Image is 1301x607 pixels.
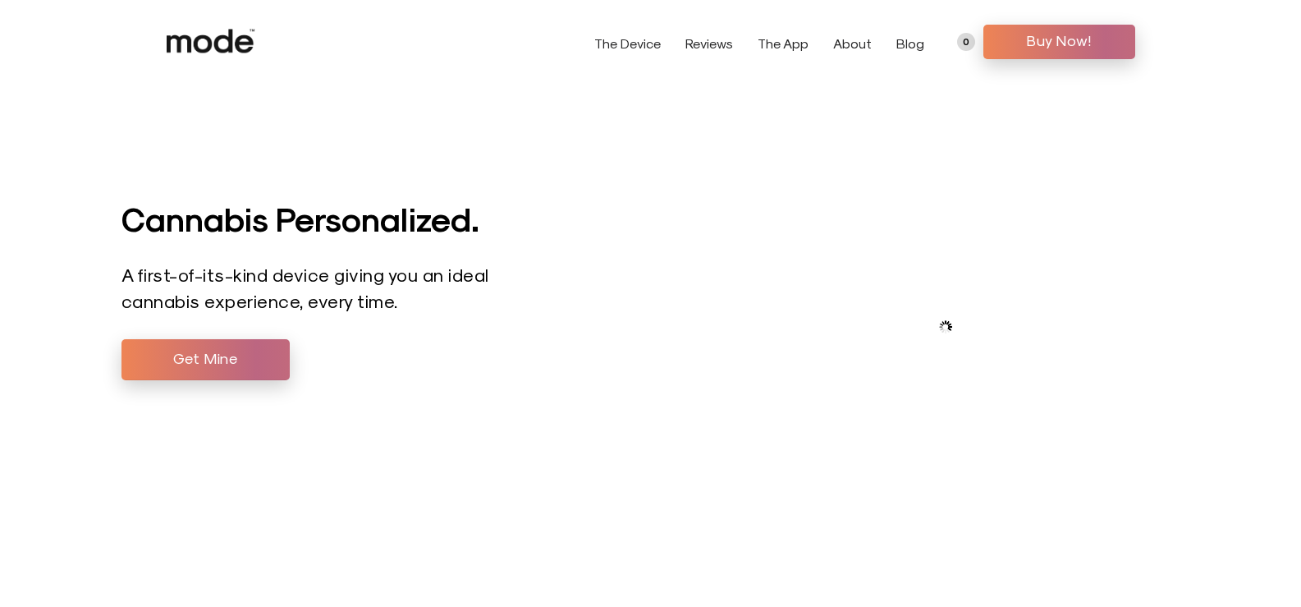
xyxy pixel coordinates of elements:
p: A first-of-its-kind device giving you an ideal cannabis experience, every time. [121,262,495,315]
a: Reviews [685,35,733,51]
span: Buy Now! [996,28,1123,53]
a: The Device [594,35,661,51]
span: Get Mine [134,346,277,370]
a: Blog [896,35,924,51]
a: Buy Now! [983,25,1135,59]
h1: Cannabis Personalized. [121,198,634,237]
a: About [833,35,872,51]
a: 0 [957,33,975,51]
a: Get Mine [121,339,290,380]
a: The App [758,35,809,51]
